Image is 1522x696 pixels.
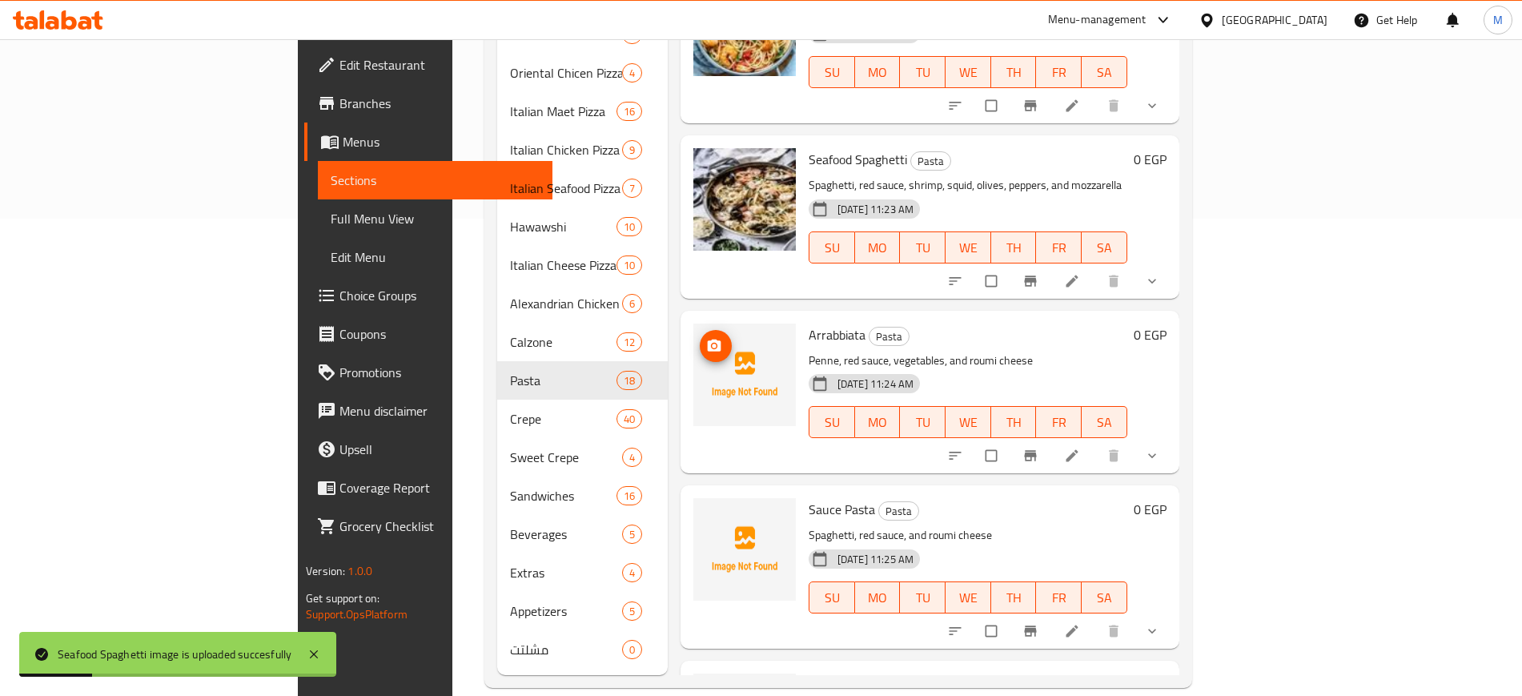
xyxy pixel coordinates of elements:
[1088,61,1121,84] span: SA
[952,236,985,259] span: WE
[1222,11,1327,29] div: [GEOGRAPHIC_DATA]
[693,324,796,426] img: Arrabbiata
[952,61,985,84] span: WE
[1144,98,1160,114] svg: Show Choices
[510,409,616,428] div: Crepe
[497,400,668,438] div: Crepe40
[497,592,668,630] div: Appetizers5
[623,181,641,196] span: 7
[58,646,291,663] div: Seafood Spaghetti image is uploaded succesfully
[497,477,668,515] div: Sandwiches16
[991,56,1037,88] button: TH
[343,132,539,151] span: Menus
[1144,623,1160,639] svg: Show Choices
[622,179,642,198] div: items
[809,147,907,171] span: Seafood Spaghetti
[809,525,1127,545] p: Spaghetti, red sauce, and roumi cheese
[809,351,1127,371] p: Penne, red sauce, vegetables, and roumi cheese
[1042,61,1075,84] span: FR
[510,525,622,544] div: Beverages
[622,640,642,659] div: items
[617,258,641,273] span: 10
[855,56,901,88] button: MO
[1013,88,1051,123] button: Branch-specific-item
[1088,586,1121,610] span: SA
[1082,56,1127,88] button: SA
[906,236,939,259] span: TU
[339,478,539,497] span: Coverage Report
[1036,406,1082,438] button: FR
[1036,56,1082,88] button: FR
[623,604,641,619] span: 5
[510,102,616,121] span: Italian Maet Pizza
[617,104,641,119] span: 16
[318,199,552,238] a: Full Menu View
[976,441,1010,471] span: Select to update
[998,236,1030,259] span: TH
[339,440,539,459] span: Upsell
[510,63,622,82] div: Oriental Chicen Pizza
[510,563,622,582] span: Extras
[878,501,919,521] div: Pasta
[1064,273,1083,289] a: Edit menu item
[938,88,976,123] button: sort-choices
[938,438,976,473] button: sort-choices
[623,143,641,158] span: 9
[304,469,552,507] a: Coverage Report
[831,376,920,392] span: [DATE] 11:24 AM
[952,411,985,434] span: WE
[304,353,552,392] a: Promotions
[1134,498,1167,521] h6: 0 EGP
[906,586,939,610] span: TU
[510,640,622,659] div: مشلتت
[1134,324,1167,346] h6: 0 EGP
[510,255,616,275] span: Italian Cheese Pizza
[816,586,849,610] span: SU
[497,92,668,131] div: Italian Maet Pizza16
[1144,448,1160,464] svg: Show Choices
[304,46,552,84] a: Edit Restaurant
[622,563,642,582] div: items
[304,507,552,545] a: Grocery Checklist
[906,61,939,84] span: TU
[900,231,946,264] button: TU
[831,552,920,567] span: [DATE] 11:25 AM
[911,152,950,171] span: Pasta
[304,123,552,161] a: Menus
[616,217,642,236] div: items
[1088,411,1121,434] span: SA
[339,517,539,536] span: Grocery Checklist
[622,63,642,82] div: items
[623,642,641,658] span: 0
[306,561,345,581] span: Version:
[623,527,641,542] span: 5
[1134,438,1173,473] button: show more
[623,66,641,81] span: 4
[700,330,732,362] button: upload picture
[998,586,1030,610] span: TH
[617,219,641,235] span: 10
[339,363,539,382] span: Promotions
[617,412,641,427] span: 40
[816,61,849,84] span: SU
[855,581,901,614] button: MO
[622,525,642,544] div: items
[1064,448,1083,464] a: Edit menu item
[510,294,622,313] span: Alexandrian Chicken Pie
[1134,88,1173,123] button: show more
[616,255,642,275] div: items
[1048,10,1147,30] div: Menu-management
[855,231,901,264] button: MO
[900,56,946,88] button: TU
[861,61,894,84] span: MO
[1096,264,1134,299] button: delete
[339,94,539,113] span: Branches
[809,581,855,614] button: SU
[1013,264,1051,299] button: Branch-specific-item
[1493,11,1503,29] span: M
[809,175,1127,195] p: Spaghetti, red sauce, shrimp, squid, olives, peppers, and mozzarella
[910,151,951,171] div: Pasta
[622,140,642,159] div: items
[331,247,539,267] span: Edit Menu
